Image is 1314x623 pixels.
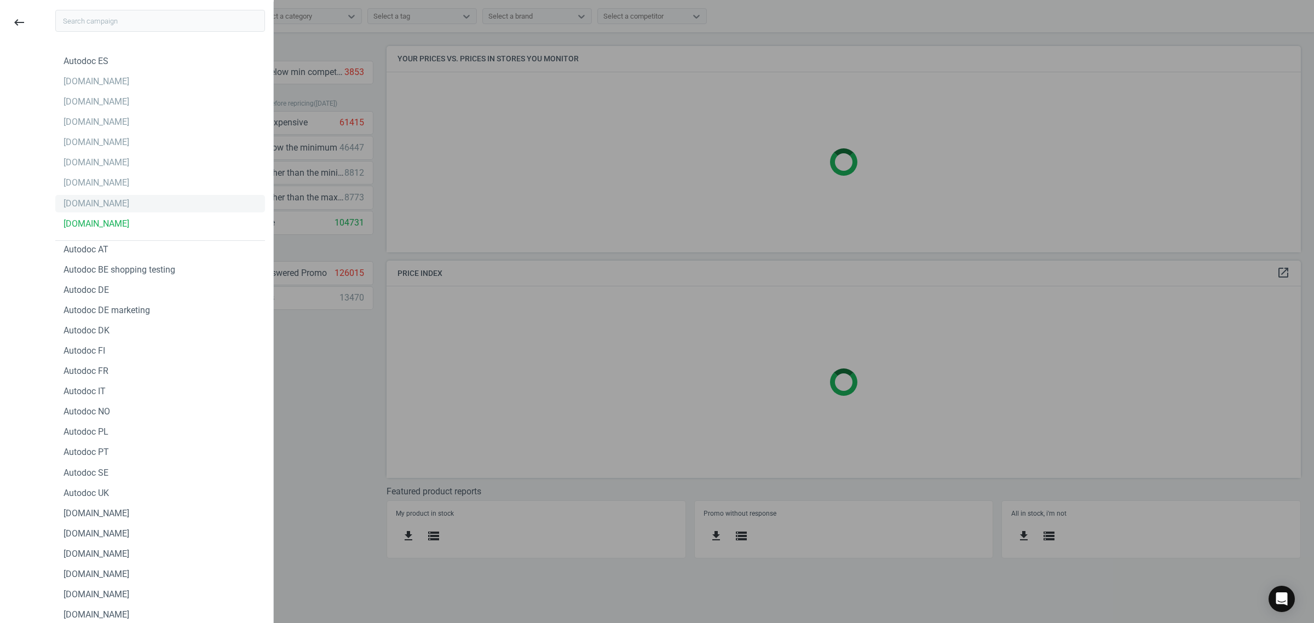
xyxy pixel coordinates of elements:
div: Autodoc AT [64,244,108,256]
div: [DOMAIN_NAME] [64,198,129,210]
button: keyboard_backspace [7,10,32,36]
div: [DOMAIN_NAME] [64,548,129,560]
div: [DOMAIN_NAME] [64,528,129,540]
div: [DOMAIN_NAME] [64,609,129,621]
div: [DOMAIN_NAME] [64,177,129,189]
div: Autodoc DE [64,284,109,296]
div: Autodoc DE marketing [64,304,150,316]
input: Search campaign [55,10,265,32]
div: Autodoc UK [64,487,109,499]
div: Autodoc ES [64,55,108,67]
div: Autodoc PT [64,446,109,458]
div: [DOMAIN_NAME] [64,157,129,169]
div: [DOMAIN_NAME] [64,507,129,520]
div: [DOMAIN_NAME] [64,76,129,88]
div: [DOMAIN_NAME] [64,568,129,580]
div: [DOMAIN_NAME] [64,116,129,128]
div: Autodoc FI [64,345,105,357]
div: [DOMAIN_NAME] [64,218,129,230]
div: Autodoc PL [64,426,108,438]
div: [DOMAIN_NAME] [64,96,129,108]
div: Autodoc BE shopping testing [64,264,175,276]
div: Autodoc FR [64,365,108,377]
i: keyboard_backspace [13,16,26,29]
div: Autodoc SE [64,467,108,479]
div: Autodoc DK [64,325,109,337]
div: [DOMAIN_NAME] [64,589,129,601]
div: Autodoc IT [64,385,106,397]
div: Open Intercom Messenger [1269,586,1295,612]
div: [DOMAIN_NAME] [64,136,129,148]
div: Autodoc NO [64,406,110,418]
